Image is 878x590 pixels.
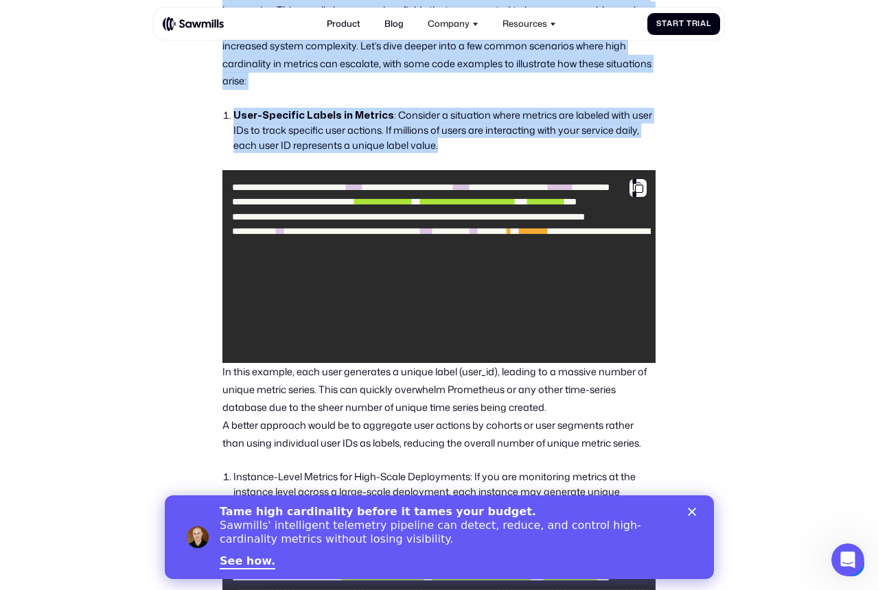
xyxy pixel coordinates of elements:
[378,12,411,36] a: Blog
[421,12,485,36] div: Company
[673,19,679,28] span: r
[647,13,720,36] a: StartTrial
[502,19,547,29] div: Resources
[233,110,394,120] strong: User-Specific Labels in Metrics
[679,19,684,28] span: t
[692,19,698,28] span: r
[662,19,667,28] span: t
[165,495,714,579] iframe: Intercom live chat banner
[706,19,711,28] span: l
[496,12,562,36] div: Resources
[320,12,367,36] a: Product
[697,19,700,28] span: i
[686,19,692,28] span: T
[428,19,470,29] div: Company
[831,543,864,576] iframe: Intercom live chat
[667,19,673,28] span: a
[700,19,706,28] span: a
[656,19,662,28] span: S
[222,363,656,451] p: In this example, each user generates a unique label (user_id), leading to a massive number of uni...
[233,108,656,153] li: : Consider a situation where metrics are labeled with user IDs to track specific user actions. If...
[233,469,656,528] li: Instance-Level Metrics for High-Scale Deployments: If you are monitoring metrics at the instance ...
